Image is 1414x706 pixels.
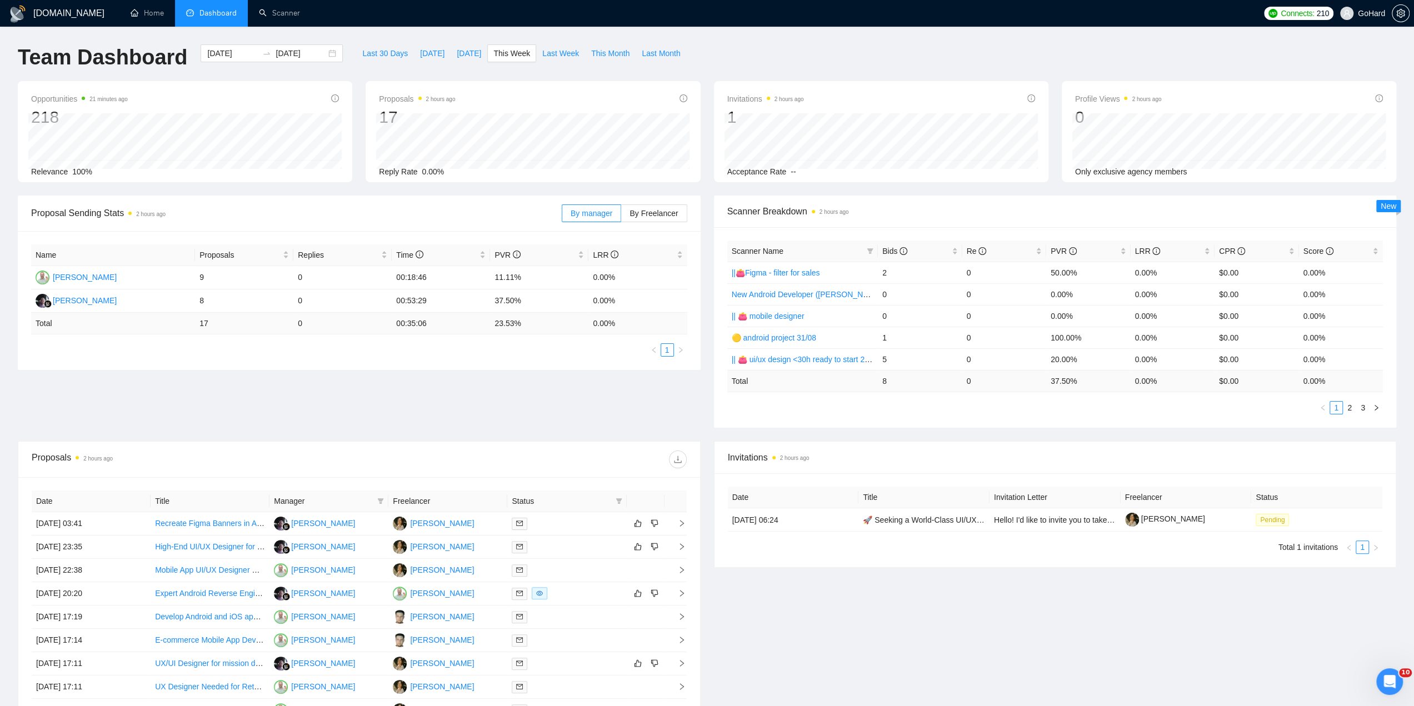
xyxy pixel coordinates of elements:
[516,637,523,643] span: mail
[375,493,386,509] span: filter
[1372,544,1379,551] span: right
[393,657,407,670] img: OT
[516,543,523,550] span: mail
[379,167,417,176] span: Reply Rate
[155,682,352,691] a: UX Designer Needed for Retail Shelf Space Analysis App
[1125,514,1205,523] a: [PERSON_NAME]
[487,44,536,62] button: This Week
[882,247,907,256] span: Bids
[1281,7,1314,19] span: Connects:
[820,209,849,215] time: 2 hours ago
[1069,247,1077,255] span: info-circle
[727,370,878,392] td: Total
[669,519,686,527] span: right
[858,508,990,532] td: 🚀 Seeking a World-Class UI/UX Designer (Figma Expert) for Ongoing Projects
[867,248,873,254] span: filter
[631,540,644,553] button: like
[1373,404,1380,411] span: right
[298,249,379,261] span: Replies
[32,512,151,535] td: [DATE] 03:41
[1215,327,1299,348] td: $0.00
[451,44,487,62] button: [DATE]
[410,680,474,693] div: [PERSON_NAME]
[669,450,687,468] button: download
[1131,305,1215,327] td: 0.00%
[9,5,27,23] img: logo
[426,96,456,102] time: 2 hours ago
[1370,401,1383,414] button: right
[274,610,288,624] img: IV
[274,517,288,530] img: RR
[393,633,407,647] img: BP
[775,96,804,102] time: 2 hours ago
[291,540,355,553] div: [PERSON_NAME]
[393,658,474,667] a: OT[PERSON_NAME]
[393,565,474,574] a: OT[PERSON_NAME]
[293,289,392,313] td: 0
[962,283,1047,305] td: 0
[1132,96,1161,102] time: 2 hours ago
[732,268,820,277] a: ||👛Figma - filter for sales
[878,283,962,305] td: 0
[791,167,796,176] span: --
[571,209,612,218] span: By manager
[1369,540,1382,554] li: Next Page
[516,660,523,667] span: mail
[31,92,128,106] span: Opportunities
[1046,370,1131,392] td: 37.50 %
[393,518,474,527] a: OT[PERSON_NAME]
[1051,247,1077,256] span: PVR
[728,450,1383,464] span: Invitations
[1392,4,1410,22] button: setting
[648,587,661,600] button: dislike
[274,563,288,577] img: IV
[1343,401,1356,414] li: 2
[490,313,588,334] td: 23.53 %
[414,44,451,62] button: [DATE]
[674,343,687,357] li: Next Page
[422,167,444,176] span: 0.00%
[293,266,392,289] td: 0
[878,262,962,283] td: 2
[1046,262,1131,283] td: 50.00%
[878,327,962,348] td: 1
[1356,541,1368,553] a: 1
[878,305,962,327] td: 0
[262,49,271,58] span: swap-right
[36,271,49,284] img: IV
[1075,92,1162,106] span: Profile Views
[990,487,1121,508] th: Invitation Letter
[1219,247,1245,256] span: CPR
[1299,327,1383,348] td: 0.00%
[1215,262,1299,283] td: $0.00
[1356,401,1370,414] li: 3
[199,8,237,18] span: Dashboard
[1131,348,1215,370] td: 0.00%
[155,565,396,574] a: Mobile App UI/UX Designer Needed for Revamp and Feature Addition
[493,47,530,59] span: This Week
[151,512,269,535] td: Recreate Figma Banners in Adobe Illustrator
[962,370,1047,392] td: 0
[89,96,127,102] time: 21 minutes ago
[648,540,661,553] button: dislike
[207,47,258,59] input: Start date
[291,587,355,599] div: [PERSON_NAME]
[651,589,658,598] span: dislike
[377,498,384,504] span: filter
[274,680,288,694] img: IV
[1046,305,1131,327] td: 0.00%
[393,682,474,690] a: OT[PERSON_NAME]
[393,635,474,644] a: BP[PERSON_NAME]
[274,658,355,667] a: RR[PERSON_NAME]
[651,519,658,528] span: dislike
[1046,283,1131,305] td: 0.00%
[274,540,288,554] img: RR
[1370,401,1383,414] li: Next Page
[416,251,423,258] span: info-circle
[962,262,1047,283] td: 0
[1316,401,1330,414] li: Previous Page
[186,9,194,17] span: dashboard
[195,313,293,334] td: 17
[151,535,269,559] td: High-End UI/UX Designer for Modern Onepager with Effects
[1152,247,1160,255] span: info-circle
